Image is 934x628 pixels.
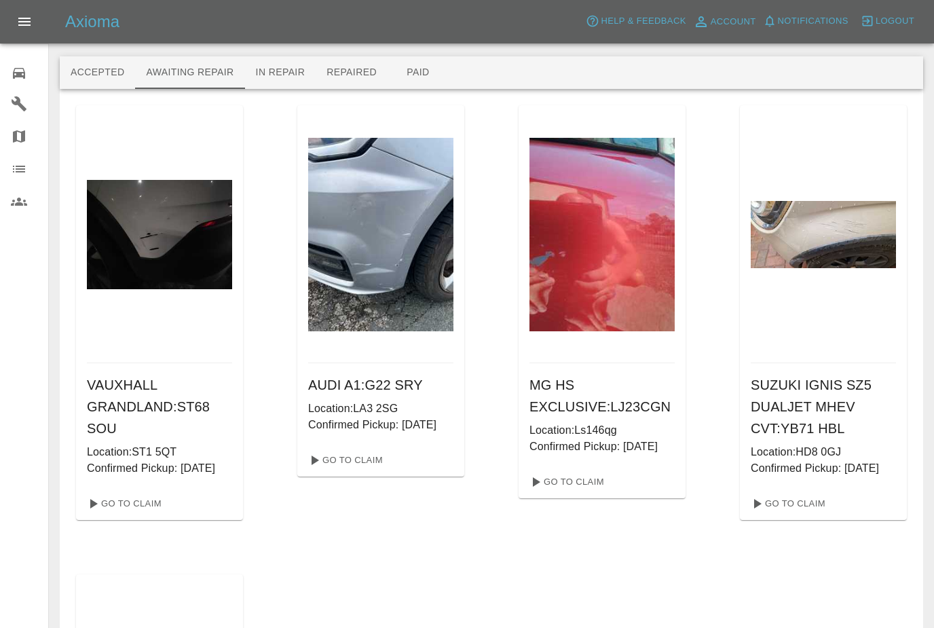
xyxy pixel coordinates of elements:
button: In Repair [245,56,316,89]
button: Repaired [316,56,388,89]
a: Account [690,11,760,33]
button: Help & Feedback [582,11,689,32]
a: Go To Claim [745,493,829,515]
p: Confirmed Pickup: [DATE] [87,460,232,477]
span: Logout [876,14,914,29]
button: Awaiting Repair [135,56,244,89]
span: Help & Feedback [601,14,686,29]
button: Logout [857,11,918,32]
p: Confirmed Pickup: [DATE] [308,417,453,433]
h6: SUZUKI IGNIS SZ5 DUALJET MHEV CVT : YB71 HBL [751,374,896,439]
span: Account [711,14,756,30]
h5: Axioma [65,11,119,33]
a: Go To Claim [303,449,386,471]
p: Location: LA3 2SG [308,401,453,417]
h6: MG HS EXCLUSIVE : LJ23CGN [529,374,675,418]
a: Go To Claim [524,471,608,493]
h6: VAUXHALL GRANDLAND : ST68 SOU [87,374,232,439]
button: Paid [388,56,449,89]
p: Location: Ls146qg [529,422,675,439]
button: Accepted [60,56,135,89]
p: Confirmed Pickup: [DATE] [529,439,675,455]
p: Location: ST1 5QT [87,444,232,460]
span: Notifications [778,14,848,29]
button: Open drawer [8,5,41,38]
h6: AUDI A1 : G22 SRY [308,374,453,396]
p: Confirmed Pickup: [DATE] [751,460,896,477]
a: Go To Claim [81,493,165,515]
p: Location: HD8 0GJ [751,444,896,460]
button: Notifications [760,11,852,32]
